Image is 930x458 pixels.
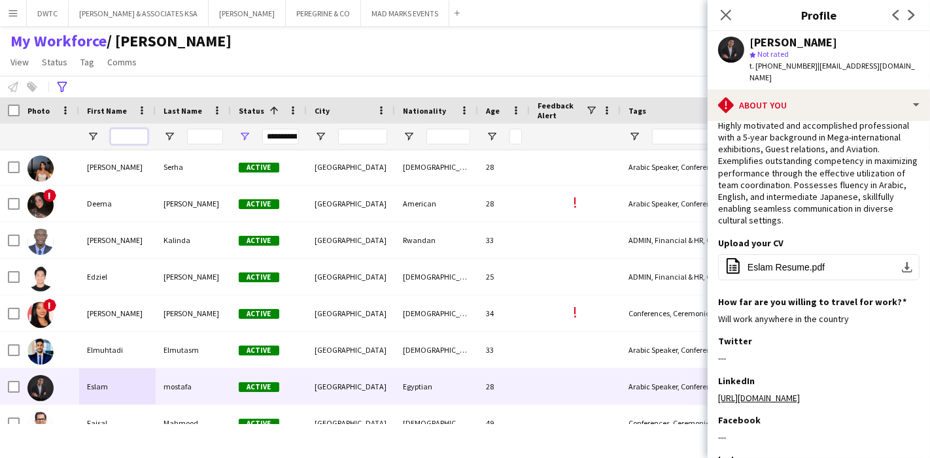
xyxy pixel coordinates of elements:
button: [PERSON_NAME] [209,1,286,26]
img: Deema Saleh [27,192,54,218]
h3: Profile [708,7,930,24]
div: Elmuhtadi [79,332,156,368]
a: [URL][DOMAIN_NAME] [718,392,800,404]
div: 34 [478,295,530,331]
app-action-btn: Advanced filters [54,79,70,95]
div: 28 [478,368,530,404]
div: About you [708,90,930,121]
div: [DEMOGRAPHIC_DATA] [395,149,478,185]
div: Rwandan [395,222,478,258]
img: Elizabeth Javier [27,302,54,328]
div: Will work anywhere in the country [718,313,920,325]
div: Edziel [79,259,156,295]
span: Age [486,106,500,116]
span: Active [239,309,279,319]
div: [GEOGRAPHIC_DATA] [307,149,395,185]
div: Egyptian [395,368,478,404]
button: Open Filter Menu [403,131,415,142]
div: [PERSON_NAME] [749,37,837,48]
div: 28 [478,149,530,185]
button: Open Filter Menu [164,131,175,142]
span: Active [239,199,279,209]
button: Open Filter Menu [486,131,498,142]
div: [GEOGRAPHIC_DATA] [307,332,395,368]
span: Not rated [757,49,789,59]
a: Comms [102,54,142,71]
span: Tag [80,56,94,68]
div: Faisal [79,405,156,441]
input: Age Filter Input [509,129,522,144]
div: [GEOGRAPHIC_DATA] [307,259,395,295]
span: Active [239,163,279,172]
div: [PERSON_NAME] [156,186,231,221]
div: [DEMOGRAPHIC_DATA] [395,259,478,295]
div: [GEOGRAPHIC_DATA] [307,222,395,258]
div: [PERSON_NAME] [156,259,231,295]
div: American [395,186,478,221]
span: Status [42,56,67,68]
span: Active [239,346,279,355]
div: Kalinda [156,222,231,258]
span: View [10,56,29,68]
h3: Facebook [718,414,761,426]
div: [PERSON_NAME] [79,295,156,331]
div: [PERSON_NAME] [79,222,156,258]
img: Eslam mostafa [27,375,54,401]
button: Eslam Resume.pdf [718,254,920,280]
span: Photo [27,106,50,116]
div: [DEMOGRAPHIC_DATA] [395,332,478,368]
span: Nationality [403,106,446,116]
div: [GEOGRAPHIC_DATA] [307,405,395,441]
a: Status [37,54,73,71]
span: Active [239,236,279,246]
img: Faisal Mahmood [27,412,54,438]
div: mostafa [156,368,231,404]
span: ! [43,299,56,312]
a: My Workforce [10,31,107,51]
span: Eslam Resume.pdf [748,262,825,272]
div: Eslam [79,368,156,404]
button: [PERSON_NAME] & ASSOCIATES KSA [69,1,209,26]
h3: LinkedIn [718,375,755,387]
span: City [315,106,330,116]
span: t. [PHONE_NUMBER] [749,61,818,71]
img: Edziel Mingoy [27,265,54,291]
div: Highly motivated and accomplished professional with a 5-year background in Mega-international exh... [718,120,920,227]
img: Derrick Kalinda [27,229,54,255]
button: DWTC [27,1,69,26]
span: ! [573,192,577,212]
div: --- [718,352,920,364]
a: Tag [75,54,99,71]
button: Open Filter Menu [87,131,99,142]
div: Mahmood [156,405,231,441]
input: Last Name Filter Input [187,129,223,144]
div: --- [718,431,920,443]
img: Elmuhtadi Elmutasm [27,338,54,365]
div: Deema [79,186,156,221]
div: 49 [478,405,530,441]
button: Open Filter Menu [239,131,250,142]
span: Comms [107,56,137,68]
div: [PERSON_NAME] [79,149,156,185]
button: PEREGRINE & CO [286,1,361,26]
div: Serha [156,149,231,185]
button: MAD MARKS EVENTS [361,1,449,26]
span: Status [239,106,264,116]
span: Last Name [164,106,202,116]
input: City Filter Input [338,129,387,144]
button: Open Filter Menu [629,131,640,142]
a: View [5,54,34,71]
h3: Twitter [718,335,752,347]
span: ! [573,302,577,322]
div: 33 [478,332,530,368]
div: [DEMOGRAPHIC_DATA] [395,295,478,331]
input: Nationality Filter Input [426,129,470,144]
span: Feedback Alert [538,101,585,120]
h3: Upload your CV [718,237,784,249]
span: ! [43,189,56,202]
div: [GEOGRAPHIC_DATA] [307,295,395,331]
img: Dana Serha [27,155,54,182]
span: First Name [87,106,127,116]
div: 25 [478,259,530,295]
div: [DEMOGRAPHIC_DATA] [395,405,478,441]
